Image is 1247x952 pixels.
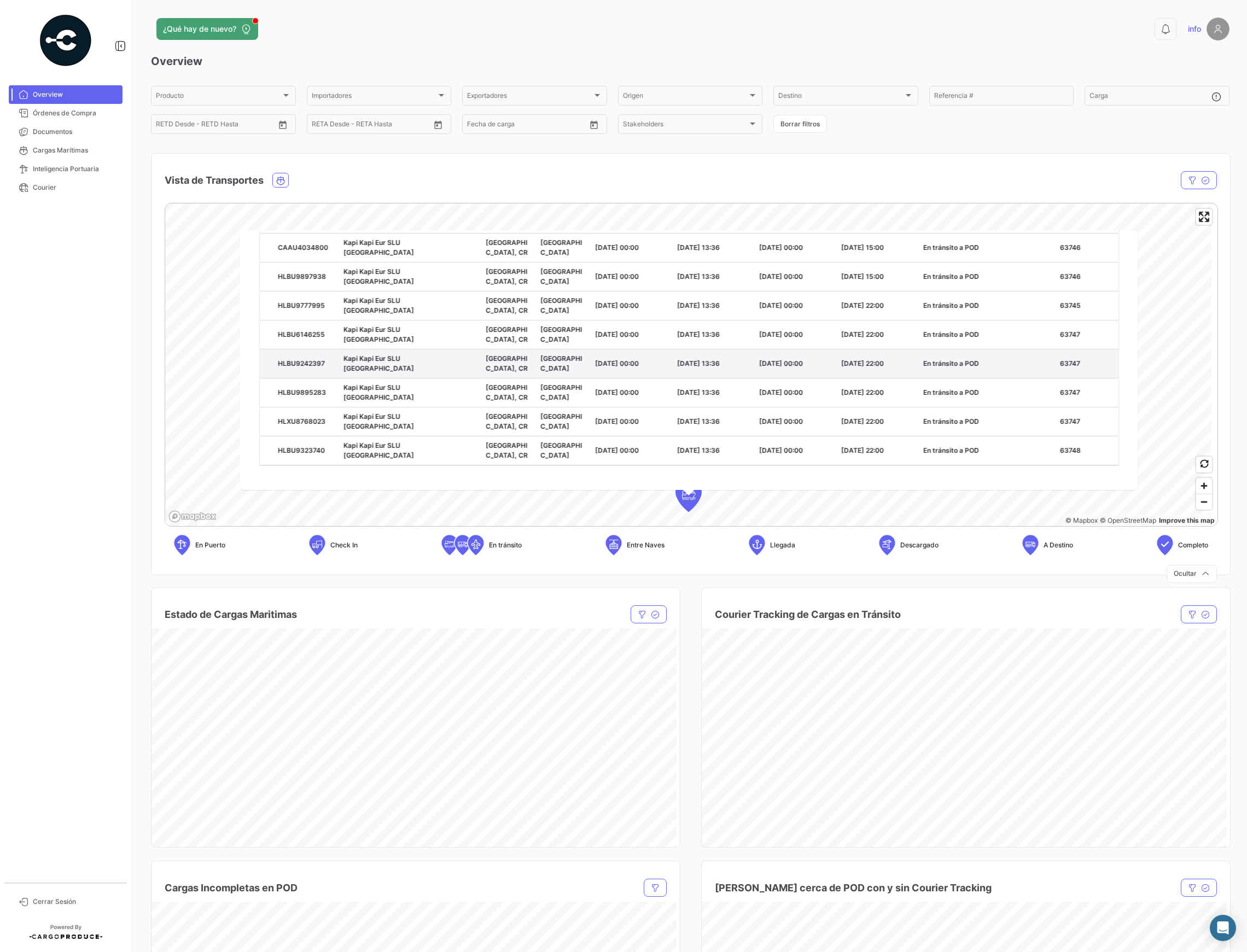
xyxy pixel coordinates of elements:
a: Map feedback [1159,516,1215,524]
span: Órdenes de Compra [33,108,118,118]
a: Mapbox logo [168,510,217,523]
span: [GEOGRAPHIC_DATA], CR [486,354,528,372]
a: Overview [9,85,123,104]
span: [GEOGRAPHIC_DATA], CR [486,383,528,401]
span: Check In [330,540,358,550]
span: Documentos [33,127,118,137]
span: Kapi Kapi Eur SLU [GEOGRAPHIC_DATA] [343,383,414,401]
span: [GEOGRAPHIC_DATA] [540,296,582,314]
h4: Courier Tracking de Cargas en Tránsito [715,607,901,622]
span: [GEOGRAPHIC_DATA] [540,412,582,430]
span: [DATE] 00:00 [759,301,803,309]
p: 63747 [1060,387,1161,397]
span: Enter fullscreen [1196,209,1212,225]
button: Ocultar [1167,565,1217,583]
span: Cargas Marítimas [33,145,118,155]
span: [GEOGRAPHIC_DATA], CR [486,441,528,459]
p: 63746 [1060,271,1161,281]
button: Open calendar [275,116,291,133]
div: HLBU9777995 [278,300,335,310]
span: [GEOGRAPHIC_DATA], CR [486,267,528,285]
span: En tránsito a POD [923,330,979,338]
span: En tránsito a POD [923,243,979,251]
h4: Estado de Cargas Maritimas [165,607,297,622]
span: Stakeholders [623,122,748,130]
span: Courier [33,183,118,192]
img: powered-by.png [38,13,93,68]
p: 63747 [1060,416,1161,426]
span: [DATE] 00:00 [759,243,803,251]
div: HLBU9895283 [278,387,335,397]
span: [DATE] 00:00 [595,243,639,251]
span: Kapi Kapi Eur SLU [GEOGRAPHIC_DATA] [343,412,414,430]
button: Borrar filtros [773,115,827,133]
div: HLBU6146255 [278,329,335,339]
span: Kapi Kapi Eur SLU [GEOGRAPHIC_DATA] [343,296,414,314]
a: Documentos [9,122,123,141]
span: [GEOGRAPHIC_DATA], CR [486,238,528,256]
div: Abrir Intercom Messenger [1210,915,1236,941]
button: Zoom in [1196,478,1212,494]
button: Open calendar [430,116,446,133]
span: info [1188,24,1201,34]
span: [DATE] 15:00 [841,243,884,251]
span: Descargado [900,540,939,550]
span: En tránsito [489,540,522,550]
span: [GEOGRAPHIC_DATA] [540,354,582,372]
span: [DATE] 22:00 [841,330,884,338]
span: [GEOGRAPHIC_DATA] [540,441,582,459]
h3: Overview [151,54,1229,69]
span: Importadores [312,94,437,101]
p: 63745 [1060,300,1161,310]
span: Origen [623,94,748,101]
a: Mapbox [1065,516,1098,524]
span: [DATE] 22:00 [841,359,884,367]
p: 63747 [1060,358,1161,368]
span: [DATE] 00:00 [595,330,639,338]
div: HLBU9897938 [278,271,335,281]
button: Zoom out [1196,494,1212,510]
span: En tránsito a POD [923,272,979,280]
span: Llegada [770,540,795,550]
span: Completo [1178,540,1208,550]
input: Desde [156,122,176,130]
span: En tránsito a POD [923,388,979,396]
span: [DATE] 22:00 [841,446,884,454]
button: ¿Qué hay de nuevo? [156,18,258,40]
button: Ocean [273,173,288,187]
span: [DATE] 13:36 [677,417,720,425]
input: Desde [467,122,487,130]
span: [GEOGRAPHIC_DATA] [540,383,582,401]
span: [GEOGRAPHIC_DATA] [540,325,582,343]
span: [DATE] 13:36 [677,330,720,338]
span: [DATE] 00:00 [759,446,803,454]
a: Órdenes de Compra [9,104,123,122]
input: Hasta [339,122,396,130]
span: [DATE] 13:36 [677,359,720,367]
span: [DATE] 13:36 [677,301,720,309]
span: En tránsito a POD [923,446,979,454]
span: [DATE] 00:00 [595,359,639,367]
span: [DATE] 00:00 [595,301,639,309]
span: [GEOGRAPHIC_DATA], CR [486,325,528,343]
input: Desde [312,122,331,130]
span: [DATE] 00:00 [759,417,803,425]
span: Entre Naves [627,540,665,550]
span: [GEOGRAPHIC_DATA] [540,267,582,285]
span: En tránsito a POD [923,417,979,425]
span: [DATE] 00:00 [595,388,639,396]
span: [DATE] 13:36 [677,243,720,251]
span: [DATE] 00:00 [759,272,803,280]
span: Cerrar Sesión [33,897,118,907]
p: 63747 [1060,329,1161,339]
span: [DATE] 00:00 [595,417,639,425]
span: A Destino [1044,540,1073,550]
span: En tránsito a POD [923,359,979,367]
button: Open calendar [586,116,602,133]
div: HLBU9242397 [278,358,335,368]
span: [DATE] 15:00 [841,272,884,280]
span: [GEOGRAPHIC_DATA], CR [486,412,528,430]
a: Courier [9,178,123,197]
span: Destino [778,94,904,101]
